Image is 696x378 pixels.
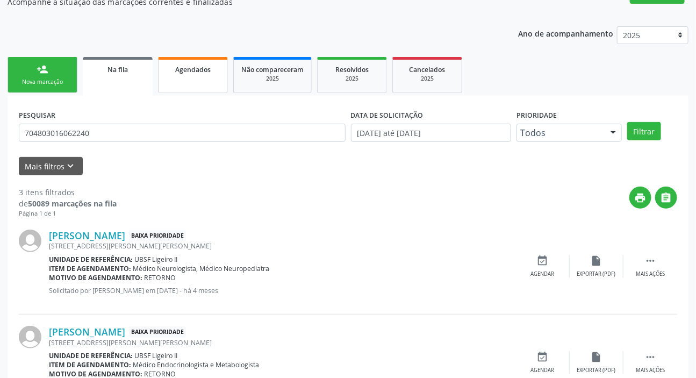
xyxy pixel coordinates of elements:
span: UBSF Ligeiro II [135,255,178,264]
span: Baixa Prioridade [129,230,186,241]
b: Item de agendamento: [49,264,131,273]
strong: 50089 marcações na fila [28,198,117,209]
i:  [644,351,656,363]
div: Agendar [531,270,555,278]
i: insert_drive_file [591,255,602,267]
i: keyboard_arrow_down [65,160,77,172]
div: [STREET_ADDRESS][PERSON_NAME][PERSON_NAME] [49,241,516,251]
span: RETORNO [145,273,176,282]
button: print [629,187,651,209]
input: Nome, CNS [19,124,346,142]
span: Na fila [107,65,128,74]
i:  [644,255,656,267]
img: img [19,230,41,252]
i: event_available [537,351,549,363]
span: Resolvidos [335,65,369,74]
span: Médico Endocrinologista e Metabologista [133,360,260,369]
div: Exportar (PDF) [577,270,616,278]
span: UBSF Ligeiro II [135,351,178,360]
div: [STREET_ADDRESS][PERSON_NAME][PERSON_NAME] [49,338,516,347]
p: Solicitado por [PERSON_NAME] em [DATE] - há 4 meses [49,286,516,295]
div: Nova marcação [16,78,69,86]
input: Selecione um intervalo [351,124,512,142]
button: Mais filtroskeyboard_arrow_down [19,157,83,176]
span: Agendados [175,65,211,74]
p: Ano de acompanhamento [518,26,613,40]
span: Cancelados [410,65,446,74]
span: Baixa Prioridade [129,326,186,338]
span: Todos [520,127,600,138]
a: [PERSON_NAME] [49,326,125,338]
div: 2025 [400,75,454,83]
div: Exportar (PDF) [577,367,616,374]
label: PESQUISAR [19,107,55,124]
label: DATA DE SOLICITAÇÃO [351,107,424,124]
span: Não compareceram [241,65,304,74]
div: Agendar [531,367,555,374]
div: de [19,198,117,209]
i: insert_drive_file [591,351,602,363]
b: Motivo de agendamento: [49,273,142,282]
div: 2025 [325,75,379,83]
label: Prioridade [516,107,557,124]
div: Página 1 de 1 [19,209,117,218]
div: Mais ações [636,270,665,278]
b: Unidade de referência: [49,351,133,360]
a: [PERSON_NAME] [49,230,125,241]
div: person_add [37,63,48,75]
img: img [19,326,41,348]
button:  [655,187,677,209]
b: Item de agendamento: [49,360,131,369]
span: Médico Neurologista, Médico Neuropediatra [133,264,270,273]
i: event_available [537,255,549,267]
div: 3 itens filtrados [19,187,117,198]
i:  [661,192,672,204]
button: Filtrar [627,122,661,140]
div: Mais ações [636,367,665,374]
i: print [635,192,647,204]
div: 2025 [241,75,304,83]
b: Unidade de referência: [49,255,133,264]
